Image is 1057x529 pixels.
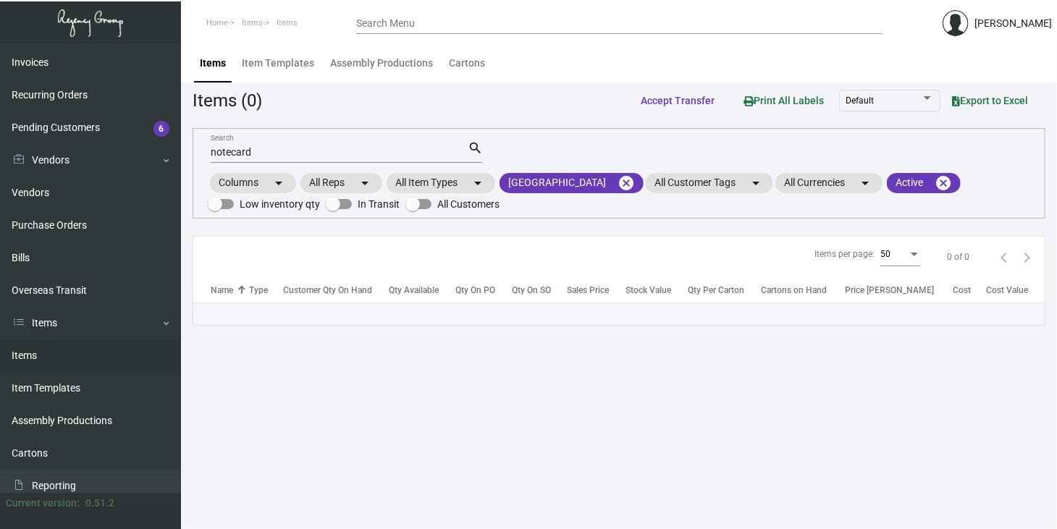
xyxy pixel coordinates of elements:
[193,88,262,114] div: Items (0)
[947,250,969,263] div: 0 of 0
[845,284,934,297] div: Price [PERSON_NAME]
[567,284,626,297] div: Sales Price
[323,284,389,297] div: Qty On Hand
[986,284,1028,297] div: Cost Value
[1016,245,1039,268] button: Next page
[437,195,500,213] span: All Customers
[744,95,824,106] span: Print All Labels
[210,173,296,193] mat-chip: Columns
[747,174,765,192] mat-icon: arrow_drop_down
[626,284,671,297] div: Stock Value
[211,284,249,297] div: Name
[469,174,487,192] mat-icon: arrow_drop_down
[277,18,298,27] span: Items
[389,284,439,297] div: Qty Available
[567,284,609,297] div: Sales Price
[626,284,688,297] div: Stock Value
[358,195,400,213] span: In Transit
[732,87,835,114] button: Print All Labels
[330,56,433,71] div: Assembly Productions
[211,284,233,297] div: Name
[449,56,485,71] div: Cartons
[887,173,961,193] mat-chip: Active
[762,284,846,297] div: Cartons on Hand
[880,250,921,260] mat-select: Items per page:
[85,496,114,511] div: 0.51.2
[993,245,1016,268] button: Previous page
[688,284,744,297] div: Qty Per Carton
[974,16,1052,31] div: [PERSON_NAME]
[762,284,828,297] div: Cartons on Hand
[242,18,263,27] span: Items
[880,249,890,259] span: 50
[240,195,320,213] span: Low inventory qty
[456,284,512,297] div: Qty On PO
[629,88,726,114] button: Accept Transfer
[270,174,287,192] mat-icon: arrow_drop_down
[6,496,80,511] div: Current version:
[323,284,372,297] div: Qty On Hand
[249,284,268,297] div: Type
[283,277,323,302] th: Customer
[300,173,382,193] mat-chip: All Reps
[986,284,1045,297] div: Cost Value
[618,174,635,192] mat-icon: cancel
[389,284,455,297] div: Qty Available
[940,88,1040,114] button: Export to Excel
[856,174,874,192] mat-icon: arrow_drop_down
[641,95,715,106] span: Accept Transfer
[814,247,875,261] div: Items per page:
[249,284,283,297] div: Type
[688,284,762,297] div: Qty Per Carton
[952,95,1028,106] span: Export to Excel
[935,174,952,192] mat-icon: cancel
[512,284,551,297] div: Qty On SO
[953,284,972,297] div: Cost
[775,173,883,193] mat-chip: All Currencies
[846,96,874,106] span: Default
[646,173,773,193] mat-chip: All Customer Tags
[845,284,953,297] div: Price [PERSON_NAME]
[468,140,483,157] mat-icon: search
[943,10,969,36] img: admin@bootstrapmaster.com
[512,284,567,297] div: Qty On SO
[200,56,226,71] div: Items
[953,284,987,297] div: Cost
[387,173,495,193] mat-chip: All Item Types
[456,284,496,297] div: Qty On PO
[500,173,644,193] mat-chip: [GEOGRAPHIC_DATA]
[242,56,314,71] div: Item Templates
[356,174,374,192] mat-icon: arrow_drop_down
[206,18,228,27] span: Home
